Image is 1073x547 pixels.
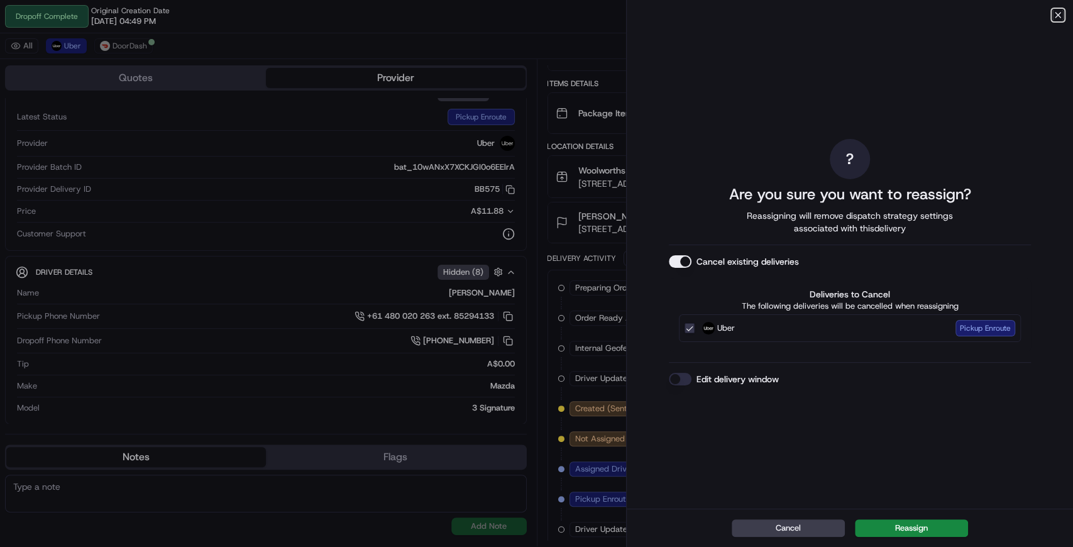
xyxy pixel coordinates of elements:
[679,288,1021,301] label: Deliveries to Cancel
[855,519,968,537] button: Reassign
[696,373,779,385] label: Edit delivery window
[830,139,870,179] div: ?
[729,184,971,204] h2: Are you sure you want to reassign?
[696,255,799,268] label: Cancel existing deliveries
[717,322,735,334] span: Uber
[679,301,1021,312] p: The following deliveries will be cancelled when reassigning
[702,322,715,334] img: Uber
[732,519,845,537] button: Cancel
[729,209,971,235] span: Reassigning will remove dispatch strategy settings associated with this delivery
